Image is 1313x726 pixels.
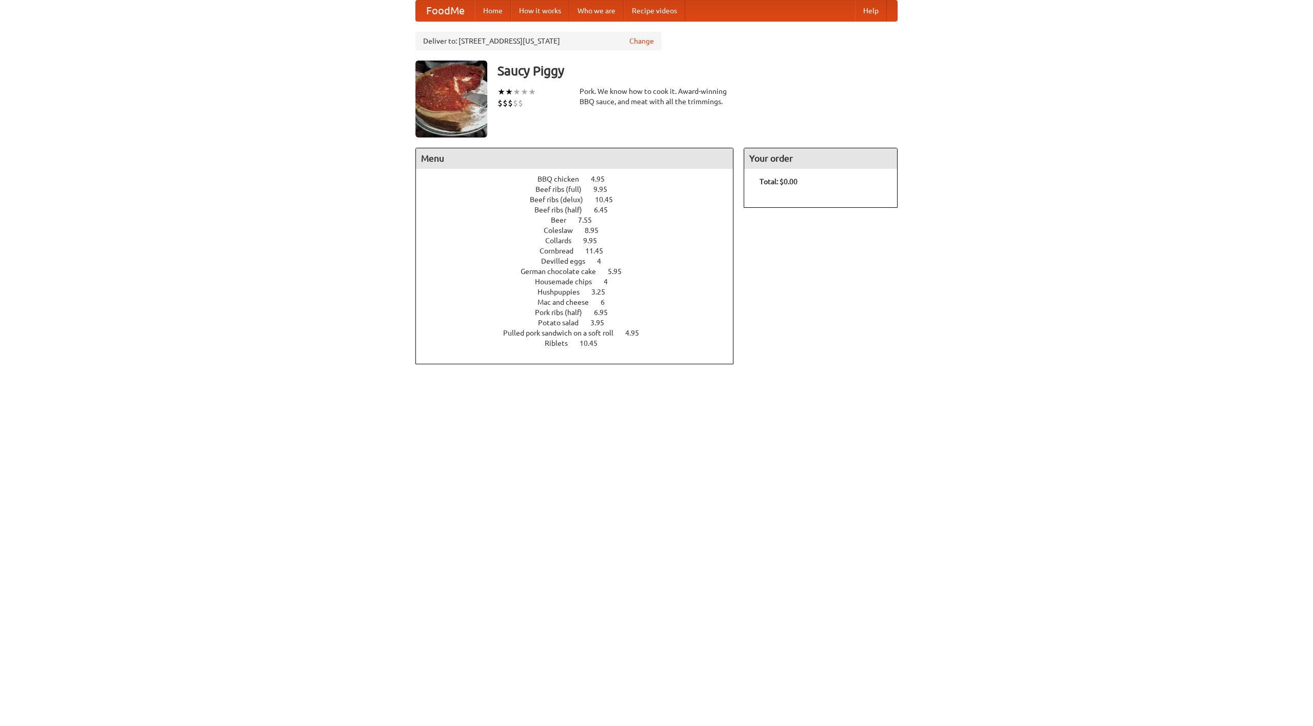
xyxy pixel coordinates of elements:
a: Coleslaw 8.95 [544,226,618,234]
a: German chocolate cake 5.95 [521,267,641,276]
span: 4.95 [625,329,649,337]
a: Beef ribs (delux) 10.45 [530,195,632,204]
span: Pulled pork sandwich on a soft roll [503,329,624,337]
span: 9.95 [583,237,607,245]
span: 11.45 [585,247,613,255]
a: Who we are [569,1,624,21]
a: Riblets 10.45 [545,339,616,347]
span: 3.95 [590,319,614,327]
a: BBQ chicken 4.95 [538,175,624,183]
h4: Menu [416,148,733,169]
a: Change [629,36,654,46]
span: 6 [601,298,615,306]
a: Mac and cheese 6 [538,298,624,306]
a: Cornbread 11.45 [540,247,622,255]
a: Devilled eggs 4 [541,257,620,265]
li: ★ [505,86,513,97]
h4: Your order [744,148,897,169]
li: $ [518,97,523,109]
a: Help [855,1,887,21]
span: BBQ chicken [538,175,589,183]
span: Potato salad [538,319,589,327]
li: ★ [513,86,521,97]
span: 8.95 [585,226,609,234]
span: 10.45 [595,195,623,204]
span: Cornbread [540,247,584,255]
span: Hushpuppies [538,288,590,296]
span: Mac and cheese [538,298,599,306]
a: FoodMe [416,1,475,21]
a: Beef ribs (full) 9.95 [535,185,626,193]
h3: Saucy Piggy [498,61,898,81]
a: Pork ribs (half) 6.95 [535,308,627,317]
a: Beef ribs (half) 6.45 [534,206,627,214]
span: 10.45 [580,339,608,347]
li: ★ [521,86,528,97]
li: ★ [498,86,505,97]
li: ★ [528,86,536,97]
li: $ [503,97,508,109]
span: Beef ribs (half) [534,206,592,214]
a: Pulled pork sandwich on a soft roll 4.95 [503,329,658,337]
a: Potato salad 3.95 [538,319,623,327]
span: 4.95 [591,175,615,183]
span: Beef ribs (delux) [530,195,593,204]
img: angular.jpg [415,61,487,138]
span: 4 [597,257,611,265]
span: Beer [551,216,576,224]
a: Housemade chips 4 [535,278,627,286]
span: German chocolate cake [521,267,606,276]
a: Home [475,1,511,21]
span: 4 [604,278,618,286]
span: 6.45 [594,206,618,214]
span: Devilled eggs [541,257,595,265]
li: $ [498,97,503,109]
li: $ [508,97,513,109]
span: Coleslaw [544,226,583,234]
span: 9.95 [593,185,618,193]
span: Collards [545,237,582,245]
span: 3.25 [591,288,615,296]
span: 7.55 [578,216,602,224]
b: Total: $0.00 [760,178,798,186]
span: Beef ribs (full) [535,185,592,193]
span: Riblets [545,339,578,347]
span: 5.95 [608,267,632,276]
span: 6.95 [594,308,618,317]
a: Recipe videos [624,1,685,21]
a: Collards 9.95 [545,237,616,245]
span: Pork ribs (half) [535,308,592,317]
a: How it works [511,1,569,21]
li: $ [513,97,518,109]
a: Beer 7.55 [551,216,611,224]
div: Deliver to: [STREET_ADDRESS][US_STATE] [415,32,662,50]
a: Hushpuppies 3.25 [538,288,624,296]
div: Pork. We know how to cook it. Award-winning BBQ sauce, and meat with all the trimmings. [580,86,733,107]
span: Housemade chips [535,278,602,286]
